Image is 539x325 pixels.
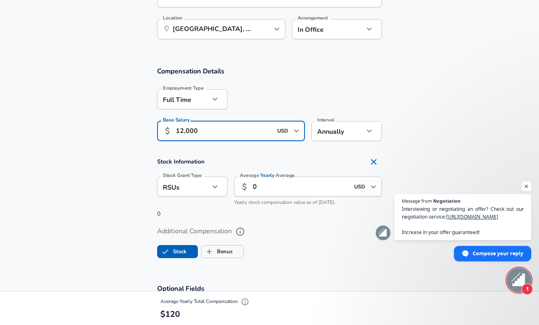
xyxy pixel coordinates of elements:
[291,125,302,137] button: Open
[157,284,382,293] h3: Optional Fields
[157,245,198,258] button: StockStock
[507,268,531,292] div: Open chat
[157,66,382,76] h3: Compensation Details
[317,117,335,122] label: Interval
[202,244,232,259] label: Bonus
[366,154,382,170] button: Remove Section
[202,244,217,259] span: Bonus
[521,283,533,295] span: 1
[160,298,251,305] span: Average Yearly Total Compensation
[158,244,186,259] label: Stock
[157,89,210,109] div: Full Time
[261,172,275,179] span: Yearly
[240,173,295,178] label: Average Average
[311,121,364,141] div: Annually
[163,15,182,20] label: Location
[368,181,379,192] button: Open
[163,117,190,122] label: Base Salary
[433,199,460,203] span: Negotiation
[402,199,432,203] span: Message from
[292,19,352,39] div: In Office
[253,177,349,197] input: 40,000
[234,199,335,206] span: Yearly stock compensation value as of [DATE].
[473,246,523,261] span: Compose your reply
[157,225,382,239] label: Additional Compensation
[157,177,210,197] div: RSUs
[239,296,251,308] button: Explain Total Compensation
[176,121,272,141] input: 100,000
[352,180,368,193] input: USD
[158,244,173,259] span: Stock
[402,205,524,236] span: Interviewing or negotiating an offer? Check out our negotiation service: Increase in your offer g...
[163,86,204,91] label: Employment Type
[271,23,283,35] button: Open
[147,154,392,218] div: 0
[275,125,291,137] input: USD
[163,173,202,178] label: Stock Grant Type
[233,225,247,239] button: help
[201,245,244,258] button: BonusBonus
[157,154,382,170] h4: Stock Information
[298,15,328,20] label: Arrangement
